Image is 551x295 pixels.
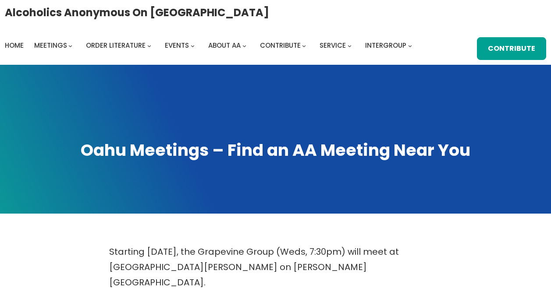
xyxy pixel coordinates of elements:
[86,41,146,50] span: Order Literature
[165,41,189,50] span: Events
[208,41,241,50] span: About AA
[34,41,67,50] span: Meetings
[147,43,151,47] button: Order Literature submenu
[191,43,195,47] button: Events submenu
[208,39,241,52] a: About AA
[260,39,301,52] a: Contribute
[5,39,415,52] nav: Intergroup
[365,41,406,50] span: Intergroup
[34,39,67,52] a: Meetings
[165,39,189,52] a: Events
[242,43,246,47] button: About AA submenu
[260,41,301,50] span: Contribute
[5,3,269,22] a: Alcoholics Anonymous on [GEOGRAPHIC_DATA]
[408,43,412,47] button: Intergroup submenu
[9,139,542,161] h1: Oahu Meetings – Find an AA Meeting Near You
[320,39,346,52] a: Service
[5,41,24,50] span: Home
[348,43,352,47] button: Service submenu
[302,43,306,47] button: Contribute submenu
[5,39,24,52] a: Home
[477,37,546,60] a: Contribute
[320,41,346,50] span: Service
[109,244,442,290] p: Starting [DATE], the Grapevine Group (Weds, 7:30pm) will meet at [GEOGRAPHIC_DATA][PERSON_NAME] o...
[68,43,72,47] button: Meetings submenu
[365,39,406,52] a: Intergroup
